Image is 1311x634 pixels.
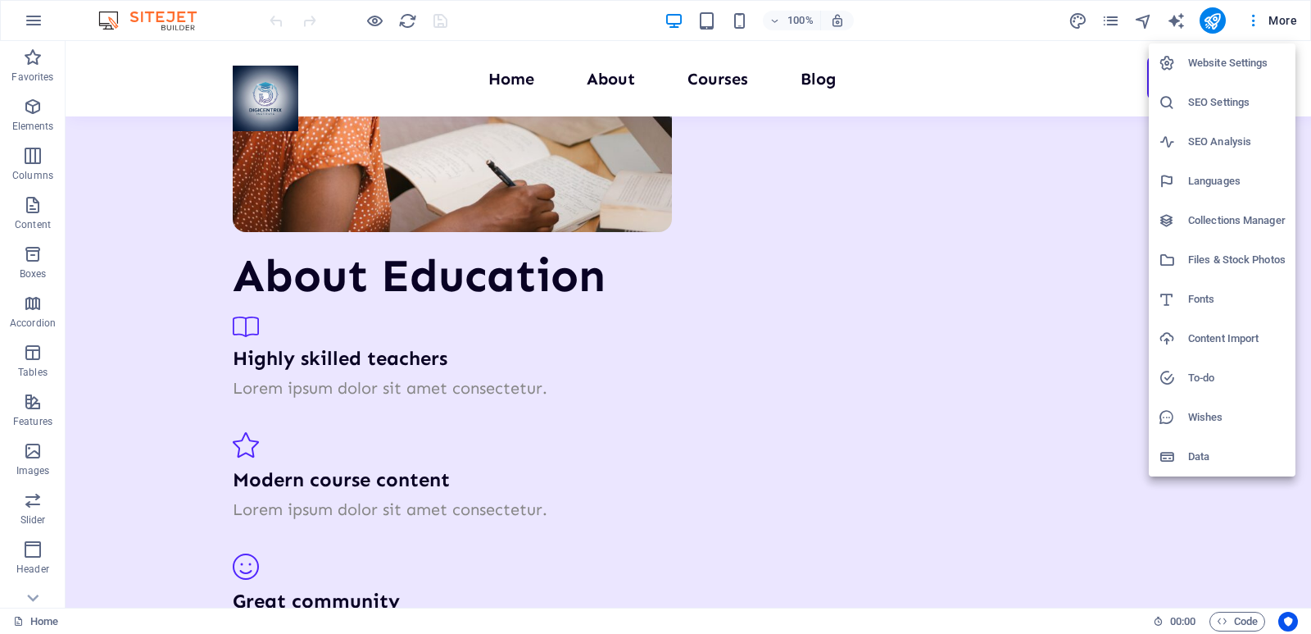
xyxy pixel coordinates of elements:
h6: SEO Analysis [1188,132,1286,152]
h6: Wishes [1188,408,1286,427]
h6: Fonts [1188,290,1286,309]
h6: Collections Manager [1188,211,1286,230]
h6: Data [1188,447,1286,467]
h6: To-do [1188,368,1286,388]
h6: Website Settings [1188,53,1286,73]
h6: SEO Settings [1188,93,1286,112]
h6: Content Import [1188,329,1286,349]
h6: Files & Stock Photos [1188,250,1286,270]
h6: Languages [1188,171,1286,191]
